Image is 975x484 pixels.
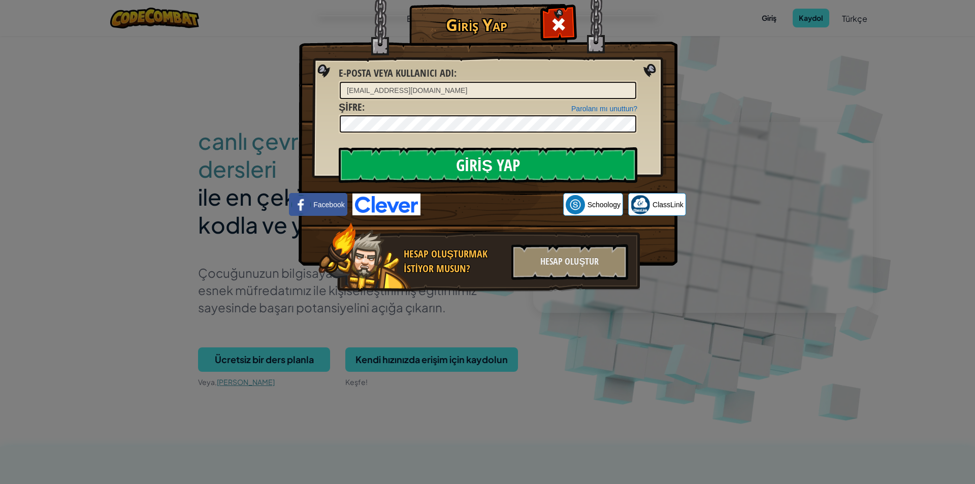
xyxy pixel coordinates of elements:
label: : [339,100,365,115]
input: Giriş Yap [339,147,637,183]
img: facebook_small.png [291,195,311,214]
img: classlink-logo-small.png [631,195,650,214]
span: ClassLink [653,200,684,210]
h1: Giriş Yap [412,16,541,34]
div: Hesap oluşturmak istiyor musun? [404,247,505,276]
iframe: Google ile Oturum Açma Düğmesi [420,193,563,216]
span: Facebook [313,200,344,210]
span: Schoology [588,200,621,210]
a: Parolanı mı unuttun? [571,105,637,113]
img: clever-logo-blue.png [352,193,420,215]
img: schoology.png [566,195,585,214]
span: Şifre [339,100,362,114]
span: E-posta veya kullanıcı adı [339,66,454,80]
label: : [339,66,457,81]
div: Hesap Oluştur [511,244,628,280]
